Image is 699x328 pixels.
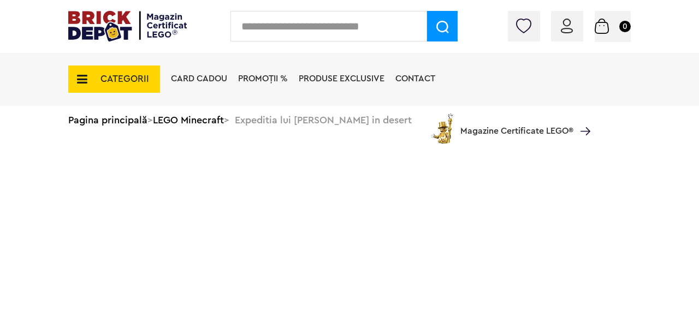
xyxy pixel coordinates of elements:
span: Magazine Certificate LEGO® [460,111,573,136]
a: Contact [395,74,435,83]
span: CATEGORII [100,74,149,84]
a: PROMOȚII % [238,74,288,83]
a: Card Cadou [171,74,227,83]
small: 0 [619,21,631,32]
a: Magazine Certificate LEGO® [573,113,590,122]
a: Produse exclusive [299,74,384,83]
